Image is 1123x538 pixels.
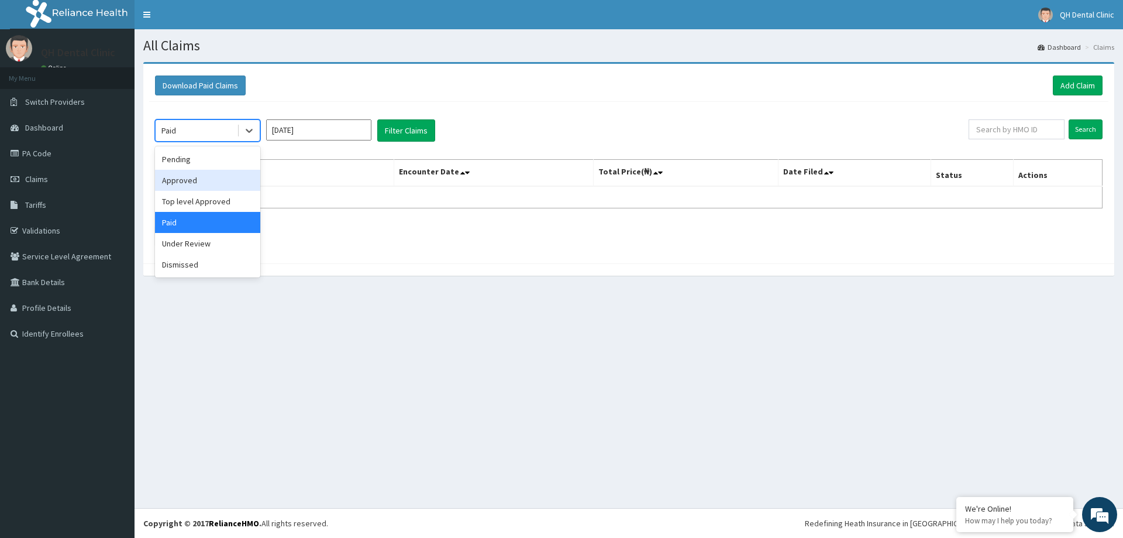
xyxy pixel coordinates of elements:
[266,119,371,141] input: Select Month and Year
[965,516,1065,526] p: How may I help you today?
[155,233,260,254] div: Under Review
[377,119,435,142] button: Filter Claims
[155,254,260,275] div: Dismissed
[155,76,246,95] button: Download Paid Claims
[1013,160,1102,187] th: Actions
[25,122,63,133] span: Dashboard
[161,125,176,136] div: Paid
[969,119,1065,139] input: Search by HMO ID
[1069,119,1103,139] input: Search
[155,170,260,191] div: Approved
[1060,9,1114,20] span: QH Dental Clinic
[209,518,259,529] a: RelianceHMO
[155,191,260,212] div: Top level Approved
[155,149,260,170] div: Pending
[155,212,260,233] div: Paid
[61,66,197,81] div: Chat with us now
[778,160,931,187] th: Date Filed
[143,38,1114,53] h1: All Claims
[22,59,47,88] img: d_794563401_company_1708531726252_794563401
[394,160,593,187] th: Encounter Date
[143,518,261,529] strong: Copyright © 2017 .
[965,503,1065,514] div: We're Online!
[25,174,48,184] span: Claims
[25,97,85,107] span: Switch Providers
[1038,8,1053,22] img: User Image
[1038,42,1081,52] a: Dashboard
[1082,42,1114,52] li: Claims
[135,508,1123,538] footer: All rights reserved.
[41,64,69,72] a: Online
[41,47,115,58] p: QH Dental Clinic
[156,160,394,187] th: Name
[1053,76,1103,95] a: Add Claim
[6,35,32,61] img: User Image
[931,160,1013,187] th: Status
[192,6,220,34] div: Minimize live chat window
[805,518,1114,529] div: Redefining Heath Insurance in [GEOGRAPHIC_DATA] using Telemedicine and Data Science!
[25,200,46,210] span: Tariffs
[68,148,161,266] span: We're online!
[6,320,223,361] textarea: Type your message and hit 'Enter'
[593,160,778,187] th: Total Price(₦)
